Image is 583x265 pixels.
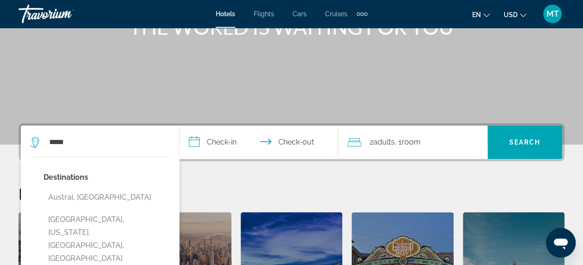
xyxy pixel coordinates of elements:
span: MT [546,9,559,19]
a: Hotels [216,10,235,18]
span: en [472,11,481,19]
span: Room [402,138,421,146]
a: Travorium [19,2,111,26]
h2: Featured Destinations [19,184,564,203]
p: Destinations [44,171,170,184]
span: USD [504,11,518,19]
span: 2 [370,136,395,149]
button: Extra navigation items [357,6,367,21]
iframe: Button to launch messaging window [546,228,576,258]
button: Change language [472,8,490,21]
button: Change currency [504,8,526,21]
a: Flights [254,10,274,18]
a: Cars [293,10,307,18]
span: Adults [373,138,395,146]
button: Check in and out dates [179,126,338,159]
button: Search [487,126,562,159]
a: Cruises [325,10,347,18]
span: , 1 [395,136,421,149]
button: Travelers: 2 adults, 0 children [338,126,487,159]
span: Search [509,139,541,146]
button: User Menu [540,4,564,24]
button: Austral, [GEOGRAPHIC_DATA] [44,189,170,206]
div: Search widget [21,126,562,159]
